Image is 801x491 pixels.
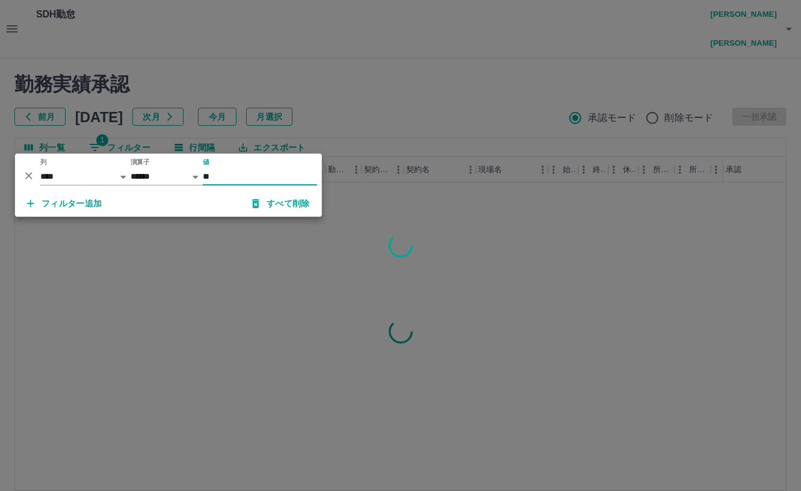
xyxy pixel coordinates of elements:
[203,158,209,167] label: 値
[20,167,38,185] button: 削除
[40,158,47,167] label: 列
[131,158,150,167] label: 演算子
[17,193,112,214] button: フィルター追加
[243,193,320,214] button: すべて削除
